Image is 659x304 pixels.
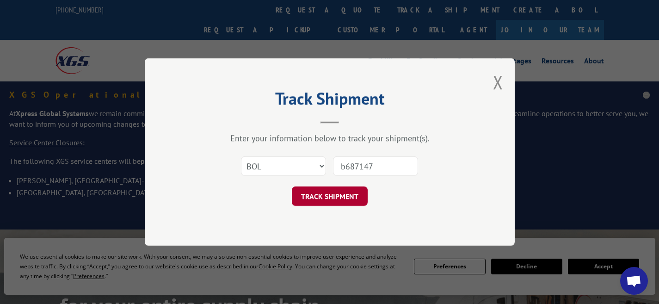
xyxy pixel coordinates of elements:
[333,156,418,176] input: Number(s)
[620,267,648,295] a: Open chat
[493,70,503,94] button: Close modal
[191,92,468,110] h2: Track Shipment
[191,133,468,143] div: Enter your information below to track your shipment(s).
[292,186,368,206] button: TRACK SHIPMENT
